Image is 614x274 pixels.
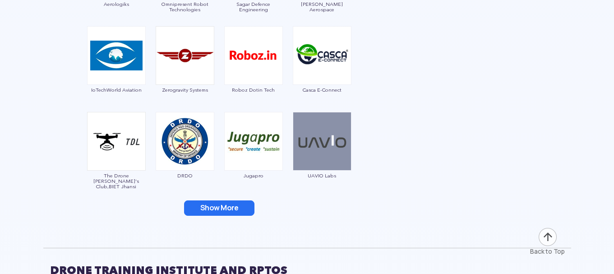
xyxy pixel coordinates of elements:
[224,173,283,178] span: Jugapro
[87,26,146,85] img: ic_iotechworld.png
[87,1,146,7] span: Aerologiks
[155,87,215,93] span: Zerogravity Systems
[293,112,351,171] img: img_uavio.png
[292,51,352,93] a: Casca E-Connect
[293,26,351,85] img: ic_casca.png
[224,1,283,12] span: Sagar Defence Engineering
[224,137,283,178] a: Jugapro
[292,1,352,12] span: [PERSON_NAME] Aerospace
[87,137,146,189] a: The Drone [PERSON_NAME]'s Club,BIET Jhansi
[87,112,146,171] img: ic_thedronelearners.png
[156,112,214,171] img: ic_drdo.png
[155,1,215,12] span: Omnipresent Robot Technologies
[224,26,283,85] img: img_roboz.png
[155,51,215,93] a: Zerogravity Systems
[530,247,565,256] div: Back to Top
[155,173,215,178] span: DRDO
[184,200,254,216] button: Show More
[292,137,352,178] a: UAVIO Labs
[224,112,283,171] img: ic_jugapro.png
[87,173,146,189] span: The Drone [PERSON_NAME]'s Club,BIET Jhansi
[224,51,283,93] a: Roboz Dotin Tech
[87,87,146,93] span: IoTechWorld Aviation
[292,87,352,93] span: Casca E-Connect
[538,227,558,247] img: ic_arrow-up.png
[292,173,352,178] span: UAVIO Labs
[156,26,214,85] img: ic_zerogravity.png
[155,137,215,178] a: DRDO
[224,87,283,93] span: Roboz Dotin Tech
